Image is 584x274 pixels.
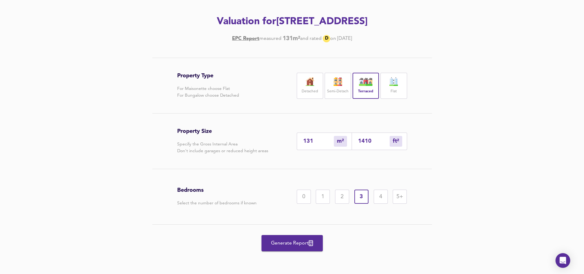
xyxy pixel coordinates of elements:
input: Sqft [358,138,390,145]
div: Flat [380,73,407,99]
div: Semi-Detach [325,73,351,99]
img: house-icon [358,77,373,86]
label: Flat [391,88,397,95]
label: Terraced [358,88,373,95]
img: house-icon [302,77,318,86]
a: EPC Report [232,35,259,42]
div: measured [259,35,281,42]
label: Semi-Detach [327,88,349,95]
div: 0 [297,190,311,204]
button: Generate Report [261,235,323,251]
div: 5+ [393,190,407,204]
b: 131 m² [283,35,300,42]
div: 2 [335,190,349,204]
div: [DATE] [232,35,352,42]
div: Open Intercom Messenger [555,253,570,268]
span: Generate Report [268,239,317,248]
h3: Bedrooms [177,187,257,194]
div: Terraced [353,73,379,99]
div: on [330,35,336,42]
div: Detached [297,73,323,99]
label: Detached [302,88,318,95]
img: house-icon [330,77,345,86]
h3: Property Type [177,72,239,79]
p: For Maisonette choose Flat For Bungalow choose Detached [177,85,239,99]
img: flat-icon [386,77,401,86]
div: 3 [354,190,368,204]
input: Enter sqm [303,138,334,145]
div: and rated [300,35,322,42]
h2: Valuation for [STREET_ADDRESS] [119,15,466,29]
p: Specify the Gross Internal Area Don't include garages or reduced height areas [177,141,268,154]
div: m² [390,136,402,147]
div: D [323,35,330,42]
p: Select the number of bedrooms if known [177,200,257,206]
div: 4 [374,190,388,204]
div: m² [334,136,347,147]
h3: Property Size [177,128,268,135]
div: 1 [316,190,330,204]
